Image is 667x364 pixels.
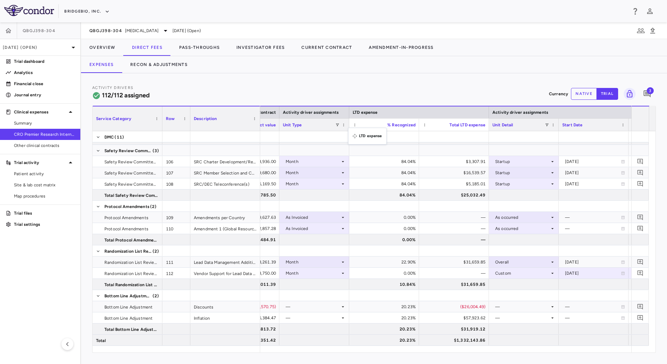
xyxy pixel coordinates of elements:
[636,157,645,166] button: Add comment
[14,221,75,228] p: Trial settings
[636,179,645,188] button: Add comment
[104,132,114,143] span: DMC
[425,324,485,335] div: $31,919.12
[293,39,360,56] button: Current Contract
[356,223,416,234] div: 0.00%
[14,193,75,199] span: Map procedures
[356,312,416,324] div: 20.23%
[565,223,621,234] div: —
[104,313,153,324] span: Bottom Line Adjustment
[104,212,148,223] span: Protocol Amendments
[356,335,416,346] div: 20.23%
[621,88,636,100] span: You do not have permission to lock or unlock grids
[636,268,645,278] button: Add comment
[425,279,485,290] div: $31,659.85
[356,279,416,290] div: 10.84%
[23,28,56,34] span: QBGJ398-304
[356,234,416,245] div: 0.00%
[14,58,75,65] p: Trial dashboard
[356,190,416,201] div: 84.04%
[122,56,196,73] button: Recon & Adjustments
[4,5,54,16] img: logo-full-SnFGN8VE.png
[125,28,159,34] span: [MEDICAL_DATA]
[360,39,442,56] button: Amendment-In-Progress
[495,212,550,223] div: As occurred
[104,324,158,335] span: Total Bottom Line Adjustment
[636,302,645,311] button: Add comment
[565,178,621,190] div: [DATE]
[190,167,260,178] div: SRC Member Selection and Contracting
[495,167,550,178] div: Startup
[495,223,550,234] div: As occurred
[104,190,158,201] span: Total Safety Review Committee (SRC)
[286,268,340,279] div: Month
[495,178,550,190] div: Startup
[359,128,382,144] div: LTD expense
[162,167,190,178] div: 107
[356,301,416,312] div: 20.23%
[425,167,485,178] div: $16,539.57
[190,178,260,189] div: SRC/DEC Teleconference(s)
[425,178,485,190] div: $5,185.01
[162,223,190,234] div: 110
[104,179,158,190] span: Safety Review Committee (SRC)
[14,131,75,138] span: CRO Premier Research International LLC
[425,156,485,167] div: $3,307.91
[356,324,416,335] div: 20.23%
[637,270,644,276] svg: Add comment
[92,86,133,90] span: Activity Drivers
[286,156,340,167] div: Month
[283,110,339,115] span: Activity driver assignments
[637,180,644,187] svg: Add comment
[104,290,152,302] span: Bottom Line Adjustment
[14,92,75,98] p: Journal entry
[562,122,583,127] span: Start Date
[14,182,75,188] span: Site & lab cost matrix
[637,303,644,310] svg: Add comment
[641,88,653,100] button: Add comment
[286,312,340,324] div: —
[124,39,171,56] button: Direct Fees
[495,257,550,268] div: Overall
[565,212,621,223] div: —
[96,335,106,346] span: Total
[637,259,644,265] svg: Add comment
[153,290,159,302] span: (2)
[190,268,260,278] div: Vendor Support for Lead Data Manager
[104,223,148,235] span: Protocol Amendments
[571,88,597,100] button: native
[153,145,159,156] span: (3)
[190,212,260,223] div: Amendments per Country
[190,156,260,167] div: SRC Charter Development/Review
[425,223,485,234] div: —
[14,142,75,149] span: Other clinical contracts
[356,156,416,167] div: 84.04%
[636,213,645,222] button: Add comment
[166,116,175,121] span: Row
[171,39,228,56] button: Pass-Throughs
[637,214,644,221] svg: Add comment
[104,268,158,279] span: Randomization List Review and Data Management FTEs
[637,225,644,232] svg: Add comment
[643,90,651,98] svg: Add comment
[228,39,293,56] button: Investigator Fees
[14,210,75,216] p: Trial files
[549,91,568,97] p: Currency
[162,268,190,278] div: 112
[425,190,485,201] div: $25,032.49
[104,145,152,156] span: Safety Review Committee (SRC)
[636,168,645,177] button: Add comment
[115,132,124,143] span: (11)
[14,171,75,177] span: Patient activity
[353,110,378,115] span: LTD expense
[162,178,190,189] div: 108
[162,156,190,167] div: 106
[565,167,621,178] div: [DATE]
[286,212,340,223] div: As Invoiced
[104,201,149,212] span: Protocol Amendments
[492,122,513,127] span: Unit Detail
[89,28,122,34] span: QBGJ398-304
[425,212,485,223] div: —
[14,159,66,166] p: Trial activity
[14,120,75,126] span: Summary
